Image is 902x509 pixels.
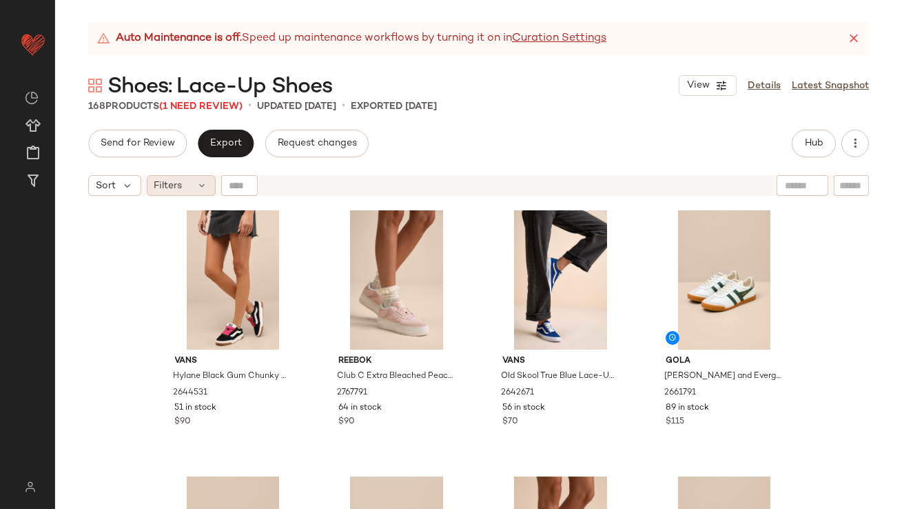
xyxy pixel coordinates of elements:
[100,138,175,149] span: Send for Review
[88,130,187,157] button: Send for Review
[88,99,243,114] div: Products
[175,402,217,415] span: 51 in stock
[664,387,696,399] span: 2661791
[502,355,619,368] span: Vans
[337,370,453,383] span: Club C Extra Bleached Peach Leather Flatform Sneakers
[664,370,781,383] span: [PERSON_NAME] and Evergreen Leather Lace-Up Sneakers
[342,98,345,114] span: •
[792,130,836,157] button: Hub
[512,30,606,47] a: Curation Settings
[792,79,869,93] a: Latest Snapshot
[686,80,710,91] span: View
[107,73,332,101] span: Shoes: Lace-Up Shoes
[175,355,291,368] span: Vans
[96,179,116,193] span: Sort
[327,210,466,350] img: 2767791_01_OM_2025-09-09.jpg
[159,101,243,112] span: (1 Need Review)
[666,402,709,415] span: 89 in stock
[501,370,617,383] span: Old Skool True Blue Lace-Up Sneakers
[19,30,47,58] img: heart_red.DM2ytmEG.svg
[501,387,534,399] span: 2642671
[96,30,606,47] div: Speed up maintenance workflows by turning it on in
[198,130,254,157] button: Export
[351,99,437,114] p: Exported [DATE]
[277,138,357,149] span: Request changes
[337,387,367,399] span: 2767791
[174,370,290,383] span: Hylane Black Gum Chunky Sneakers
[88,101,105,112] span: 168
[338,355,455,368] span: Reebok
[17,481,43,492] img: svg%3e
[209,138,242,149] span: Export
[502,402,545,415] span: 56 in stock
[257,99,336,114] p: updated [DATE]
[666,355,782,368] span: Gola
[175,416,192,428] span: $90
[154,179,183,193] span: Filters
[502,416,518,428] span: $70
[164,210,303,350] img: 2644531_01_OM_2025-06-18.jpg
[679,75,737,96] button: View
[88,79,102,92] img: svg%3e
[116,30,242,47] strong: Auto Maintenance is off.
[804,138,823,149] span: Hub
[248,98,252,114] span: •
[748,79,781,93] a: Details
[174,387,208,399] span: 2644531
[338,402,382,415] span: 64 in stock
[25,91,39,105] img: svg%3e
[265,130,369,157] button: Request changes
[655,210,793,350] img: 2661791_02_front_2025-09-15.jpg
[666,416,684,428] span: $115
[338,416,355,428] span: $90
[491,210,630,350] img: 2642671_01_OM_2025-08-27.jpg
